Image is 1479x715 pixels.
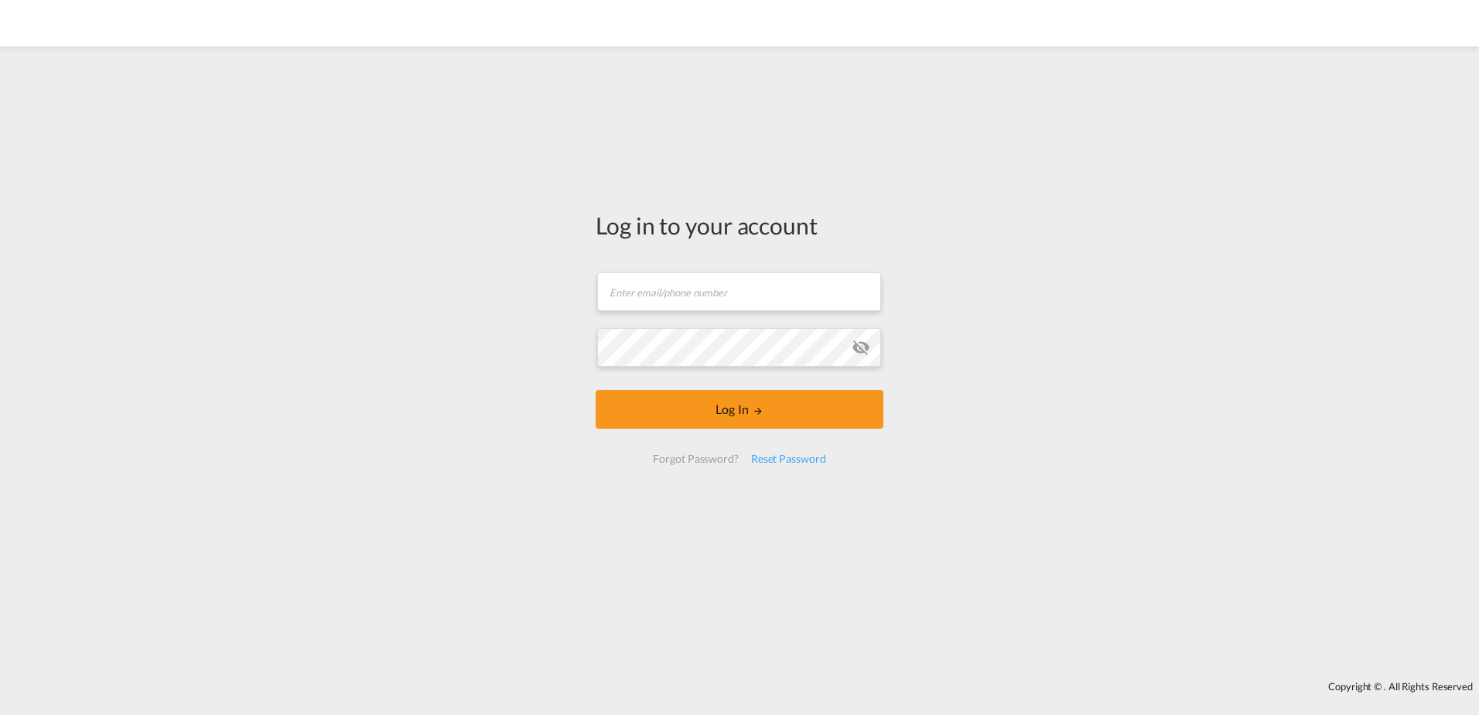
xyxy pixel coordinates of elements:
input: Enter email/phone number [597,272,881,311]
div: Log in to your account [596,209,883,241]
md-icon: icon-eye-off [852,338,870,357]
button: LOGIN [596,390,883,429]
div: Reset Password [745,445,832,473]
div: Forgot Password? [647,445,744,473]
